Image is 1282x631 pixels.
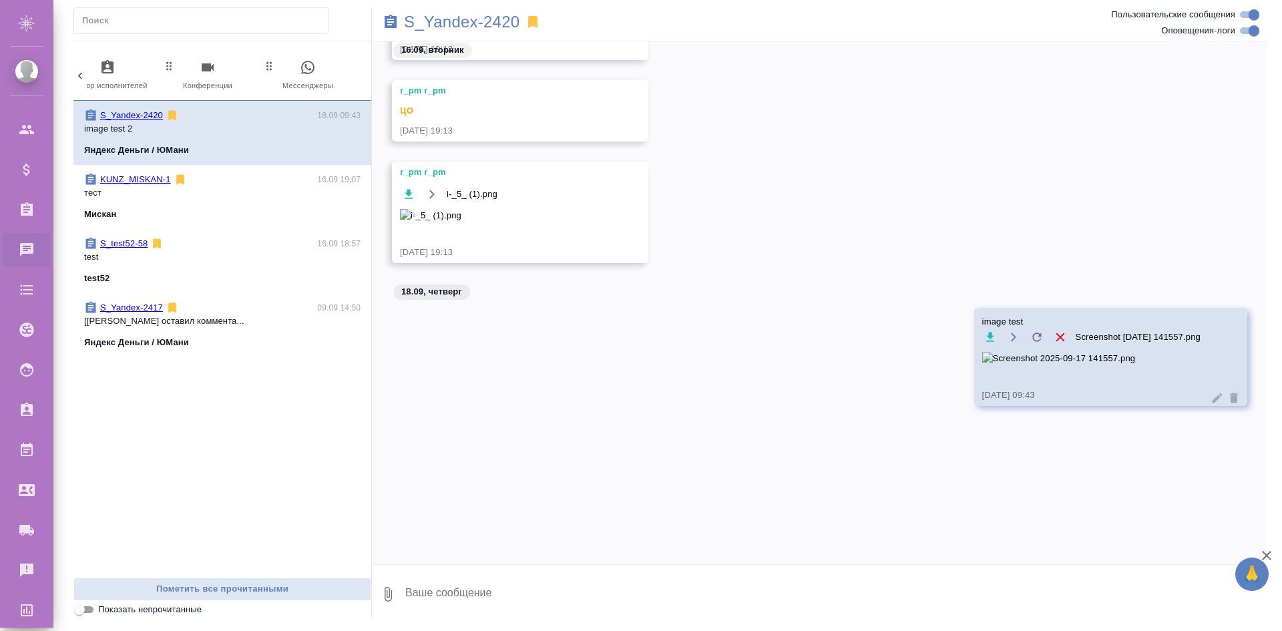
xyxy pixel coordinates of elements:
p: 16.09 18:57 [317,237,361,250]
span: 🙏 [1241,560,1263,588]
button: Открыть на драйве [423,186,440,202]
p: [[PERSON_NAME] оставил коммента... [84,314,361,328]
input: Поиск [82,11,329,30]
span: Конференции [163,59,252,92]
p: image test 2 [84,122,361,136]
div: [DATE] 19:13 [400,246,602,259]
div: r_pm r_pm [400,84,602,97]
div: r_pm r_pm [400,166,602,179]
p: 09.09 14:50 [317,301,361,314]
span: image test [982,315,1201,329]
a: S_test52-58 [100,238,148,248]
p: Яндекс Деньги / ЮМани [84,144,189,157]
p: test52 [84,272,110,285]
a: KUNZ_MISKAN-1 [100,174,171,184]
label: Обновить файл [1029,329,1046,345]
p: Яндекс Деньги / ЮМани [84,336,189,349]
button: Скачать [982,329,999,345]
svg: Зажми и перетащи, чтобы поменять порядок вкладок [263,59,276,72]
button: Открыть на драйве [1006,329,1022,345]
svg: Отписаться [166,301,179,314]
span: Показать непрочитанные [98,603,202,616]
p: тест [84,186,361,200]
a: S_Yandex-2420 [404,15,519,29]
button: 🙏 [1235,558,1269,591]
a: S_Yandex-2417 [100,302,163,312]
p: 16.09, вторник [401,43,464,57]
div: S_test52-5816.09 18:57testtest52 [73,229,371,293]
div: S_Yandex-241709.09 14:50[[PERSON_NAME] оставил коммента...Яндекс Деньги / ЮМани [73,293,371,357]
p: Мискан [84,208,116,221]
svg: Отписаться [166,109,179,122]
svg: Зажми и перетащи, чтобы поменять порядок вкладок [163,59,176,72]
div: [DATE] 09:43 [982,389,1201,402]
button: Скачать [400,186,417,202]
img: Screenshot 2025-09-17 141557.png [982,352,1183,365]
div: S_Yandex-242018.09 09:43image test 2Яндекс Деньги / ЮМани [73,101,371,165]
span: Screenshot [DATE] 141557.png [1076,331,1201,344]
p: test [84,250,361,264]
span: i-_5_ (1).png [447,188,497,201]
span: Пометить все прочитанными [81,582,364,597]
div: KUNZ_MISKAN-116.09 19:07тестМискан [73,165,371,229]
span: Мессенджеры [263,59,353,92]
span: Пользовательские сообщения [1111,8,1235,21]
span: Подбор исполнителей [63,59,152,92]
button: Пометить все прочитанными [73,578,371,601]
p: 18.09 09:43 [317,109,361,122]
div: [DATE] 19:13 [400,124,602,138]
img: i-_5_ (1).png [400,209,600,222]
button: Удалить файл [1052,329,1069,345]
svg: Отписаться [174,173,187,186]
span: ЦО [400,106,413,116]
svg: Отписаться [150,237,164,250]
p: 16.09 19:07 [317,173,361,186]
span: Оповещения-логи [1161,24,1235,37]
p: 18.09, четверг [401,285,462,298]
a: S_Yandex-2420 [100,110,163,120]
